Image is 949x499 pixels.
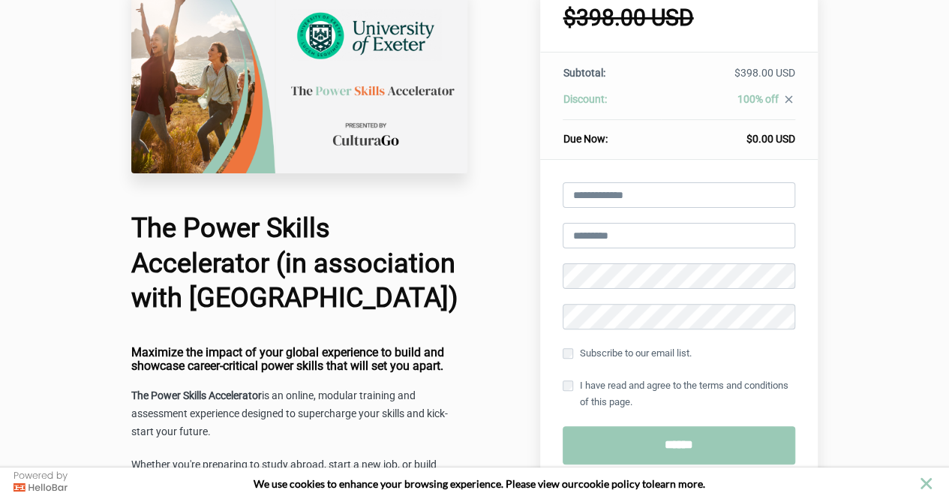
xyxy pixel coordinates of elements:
span: learn more. [652,477,705,490]
td: $398.00 USD [661,65,795,92]
h1: The Power Skills Accelerator (in association with [GEOGRAPHIC_DATA]) [131,211,467,316]
input: I have read and agree to the terms and conditions of this page. [563,380,573,391]
h1: $398.00 USD [563,7,795,29]
span: $0.00 USD [746,133,795,145]
th: Discount: [563,92,660,120]
strong: to [642,477,652,490]
th: Due Now: [563,120,660,147]
span: Subtotal: [563,67,605,79]
strong: The Power Skills Accelerator [131,389,262,401]
i: close [782,93,795,106]
h4: Maximize the impact of your global experience to build and showcase career-critical power skills ... [131,346,467,372]
a: close [779,93,795,110]
span: 100% off [737,93,779,105]
label: Subscribe to our email list. [563,345,691,362]
p: is an online, modular training and assessment experience designed to supercharge your skills and ... [131,387,467,441]
span: We use cookies to enhance your browsing experience. Please view our [254,477,578,490]
a: cookie policy [578,477,640,490]
input: Subscribe to our email list. [563,348,573,359]
button: close [917,474,935,493]
label: I have read and agree to the terms and conditions of this page. [563,377,795,410]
